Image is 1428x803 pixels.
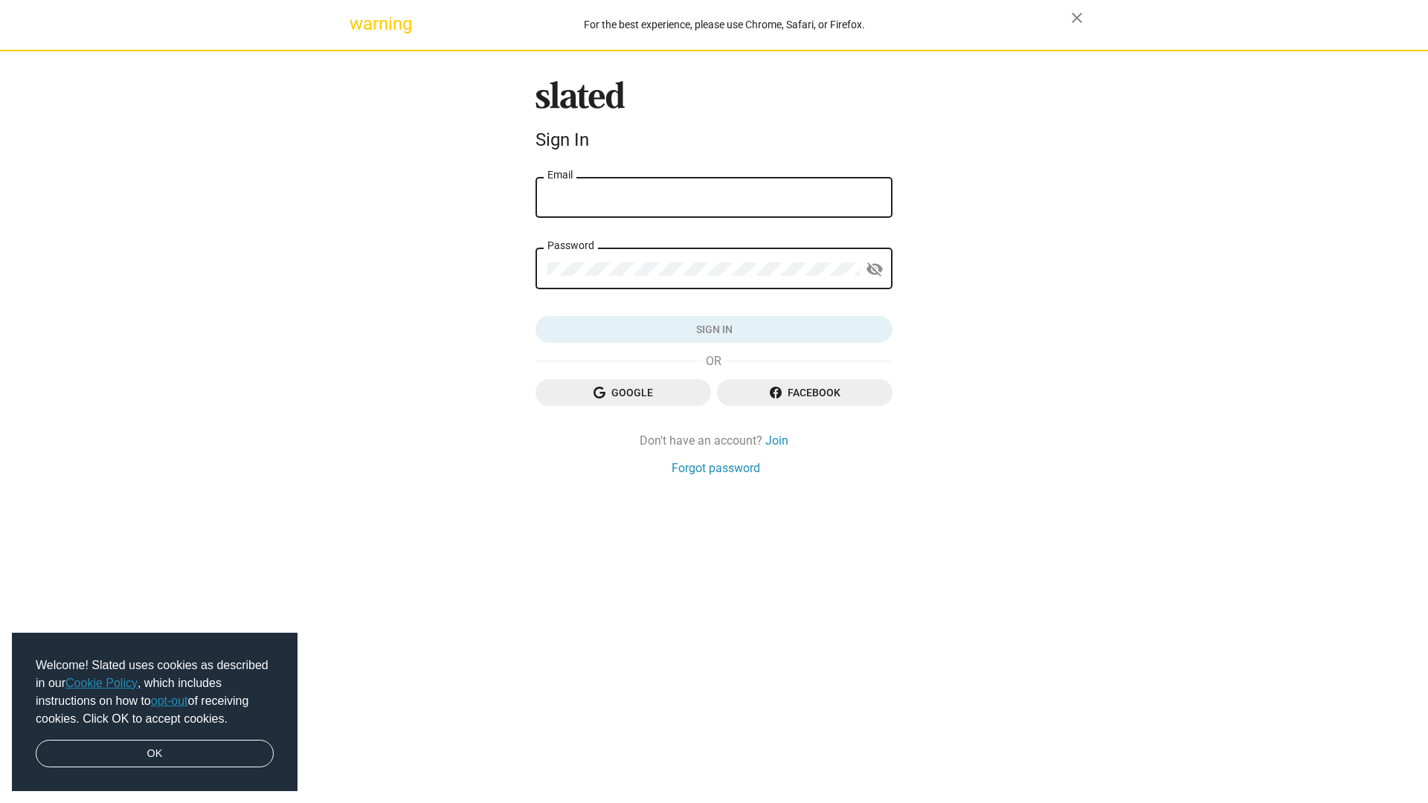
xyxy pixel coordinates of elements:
a: opt-out [151,694,188,707]
div: For the best experience, please use Chrome, Safari, or Firefox. [378,15,1071,35]
a: Join [765,433,788,448]
span: Google [547,379,699,406]
a: Cookie Policy [65,677,138,689]
span: Welcome! Slated uses cookies as described in our , which includes instructions on how to of recei... [36,657,274,728]
mat-icon: close [1068,9,1086,27]
div: Sign In [535,129,892,150]
div: cookieconsent [12,633,297,792]
button: Show password [860,255,890,285]
sl-branding: Sign In [535,81,892,157]
mat-icon: warning [350,15,367,33]
button: Facebook [717,379,892,406]
mat-icon: visibility_off [866,258,884,281]
div: Don't have an account? [535,433,892,448]
a: Forgot password [672,460,760,476]
button: Google [535,379,711,406]
a: dismiss cookie message [36,740,274,768]
span: Facebook [729,379,881,406]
